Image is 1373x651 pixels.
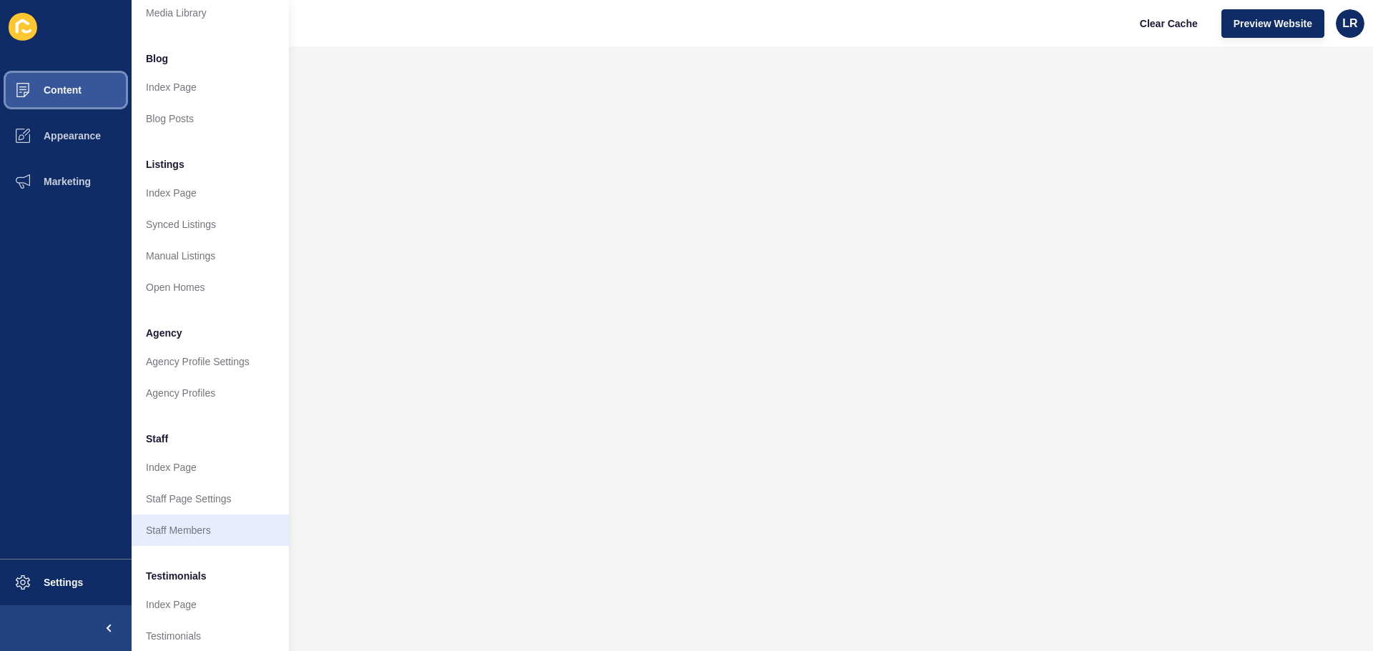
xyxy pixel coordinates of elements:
[132,589,289,620] a: Index Page
[146,569,207,583] span: Testimonials
[1221,9,1324,38] button: Preview Website
[146,432,168,446] span: Staff
[132,177,289,209] a: Index Page
[146,51,168,66] span: Blog
[132,240,289,272] a: Manual Listings
[146,326,182,340] span: Agency
[132,209,289,240] a: Synced Listings
[1128,9,1210,38] button: Clear Cache
[1140,16,1198,31] span: Clear Cache
[132,71,289,103] a: Index Page
[132,272,289,303] a: Open Homes
[132,103,289,134] a: Blog Posts
[132,515,289,546] a: Staff Members
[132,452,289,483] a: Index Page
[1342,16,1357,31] span: LR
[132,346,289,377] a: Agency Profile Settings
[146,157,184,172] span: Listings
[1234,16,1312,31] span: Preview Website
[132,483,289,515] a: Staff Page Settings
[132,377,289,409] a: Agency Profiles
